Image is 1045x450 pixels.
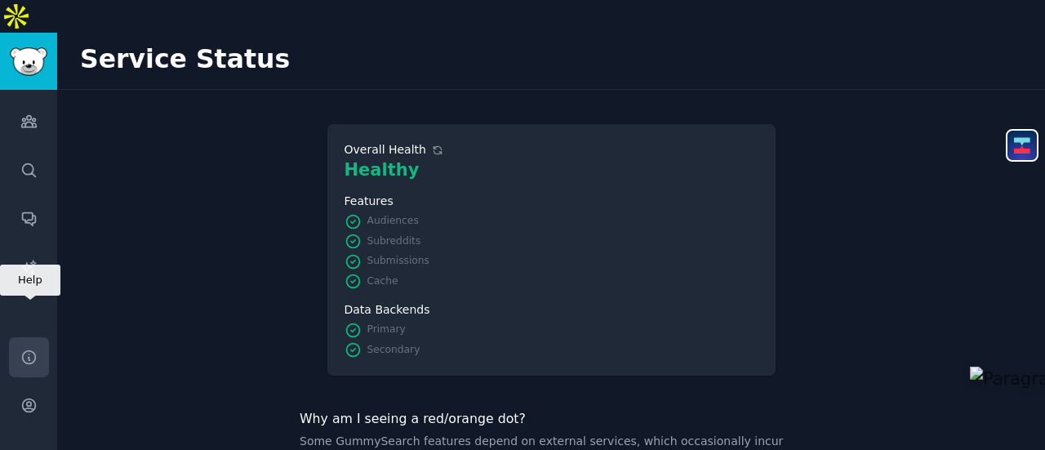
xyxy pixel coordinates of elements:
[345,160,420,180] span: Healthy
[367,343,420,358] span: Secondary
[367,323,406,337] span: Primary
[367,274,398,289] span: Cache
[345,303,430,316] span: Data Backends
[300,410,803,427] dt: Why am I seeing a red/orange dot?
[367,234,421,249] span: Subreddits
[10,47,47,76] img: GummySearch logo
[80,45,290,74] div: Service Status
[345,194,394,207] span: Features
[367,214,419,229] span: Audiences
[367,254,429,269] span: Submissions
[345,141,753,158] span: Overall Health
